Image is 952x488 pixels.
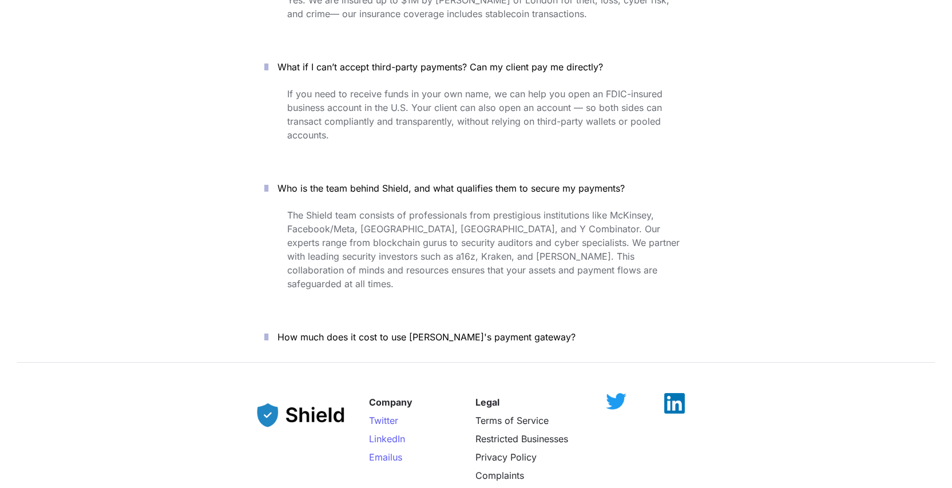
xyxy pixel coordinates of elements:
button: What if I can’t accept third-party payments? Can my client pay me directly? [247,49,705,85]
span: us [392,451,402,463]
span: The Shield team consists of professionals from prestigious institutions like McKinsey, Facebook/M... [287,209,683,289]
span: Email [369,451,392,463]
a: Twitter [369,415,398,426]
a: Emailus [369,451,402,463]
div: Who is the team behind Shield, and what qualifies them to secure my payments? [247,206,705,310]
span: Who is the team behind Shield, and what qualifies them to secure my payments? [277,182,625,194]
a: Terms of Service [475,415,549,426]
span: How much does it cost to use [PERSON_NAME]'s payment gateway? [277,331,576,343]
div: What if I can’t accept third-party payments? Can my client pay me directly? [247,85,705,161]
strong: Company [369,396,412,408]
a: Restricted Businesses [475,433,568,445]
span: If you need to receive funds in your own name, we can help you open an FDIC-insured business acco... [287,88,665,141]
a: LinkedIn [369,433,405,445]
a: Privacy Policy [475,451,537,463]
a: Complaints [475,470,524,481]
button: How much does it cost to use [PERSON_NAME]'s payment gateway? [247,319,705,355]
span: What if I can’t accept third-party payments? Can my client pay me directly? [277,61,603,73]
button: Who is the team behind Shield, and what qualifies them to secure my payments? [247,170,705,206]
strong: Legal [475,396,499,408]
